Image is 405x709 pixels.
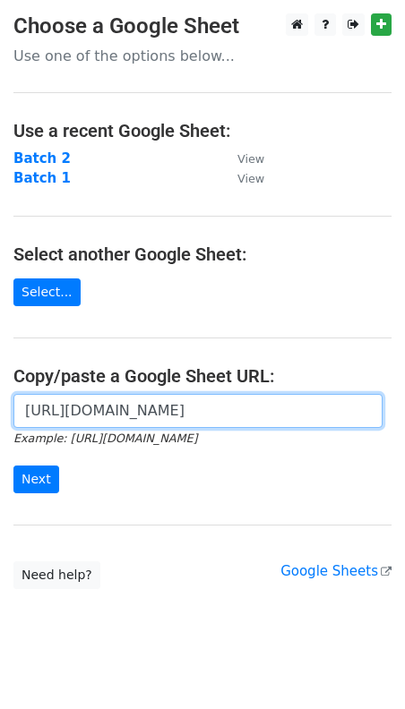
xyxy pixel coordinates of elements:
small: Example: [URL][DOMAIN_NAME] [13,431,197,445]
a: Google Sheets [280,563,392,579]
a: Batch 1 [13,170,71,186]
p: Use one of the options below... [13,47,392,65]
a: View [220,150,264,167]
a: View [220,170,264,186]
h4: Use a recent Google Sheet: [13,120,392,141]
h4: Select another Google Sheet: [13,243,392,265]
a: Batch 2 [13,150,71,167]
input: Next [13,466,59,493]
h4: Copy/paste a Google Sheet URL: [13,365,392,387]
small: View [237,172,264,185]
a: Select... [13,278,81,306]
small: View [237,152,264,166]
a: Need help? [13,561,100,589]
iframe: Chat Widget [315,623,405,709]
h3: Choose a Google Sheet [13,13,392,39]
input: Paste your Google Sheet URL here [13,394,383,428]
